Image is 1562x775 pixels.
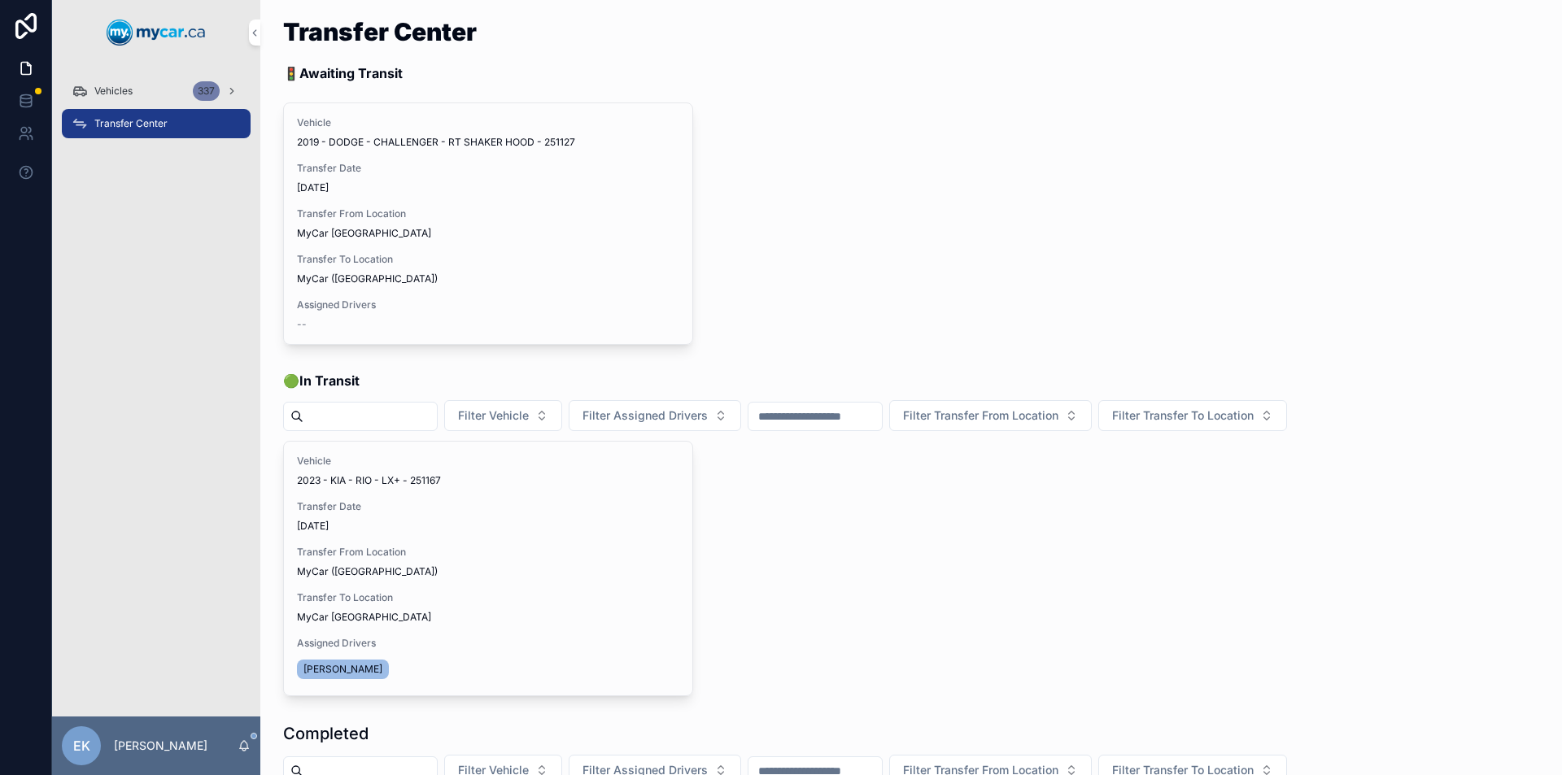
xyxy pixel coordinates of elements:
[582,407,708,424] span: Filter Assigned Drivers
[299,372,360,389] strong: In Transit
[62,76,251,106] a: Vehicles337
[297,591,679,604] span: Transfer To Location
[299,65,403,81] strong: Awaiting Transit
[283,441,693,696] a: Vehicle2023 - KIA - RIO - LX+ - 251167Transfer Date[DATE]Transfer From LocationMyCar ([GEOGRAPHIC...
[297,298,679,311] span: Assigned Drivers
[114,738,207,754] p: [PERSON_NAME]
[297,520,679,533] span: [DATE]
[107,20,206,46] img: App logo
[297,611,431,624] span: MyCar [GEOGRAPHIC_DATA]
[283,63,477,83] p: 🚦
[297,253,679,266] span: Transfer To Location
[297,455,679,468] span: Vehicle
[303,663,382,676] span: [PERSON_NAME]
[297,227,431,240] span: MyCar [GEOGRAPHIC_DATA]
[444,400,562,431] button: Select Button
[94,85,133,98] span: Vehicles
[297,116,679,129] span: Vehicle
[889,400,1092,431] button: Select Button
[297,272,438,285] span: MyCar ([GEOGRAPHIC_DATA])
[52,65,260,159] div: scrollable content
[94,117,168,130] span: Transfer Center
[297,162,679,175] span: Transfer Date
[73,736,90,755] span: EK
[297,181,679,194] span: [DATE]
[193,81,220,101] div: 337
[297,500,679,513] span: Transfer Date
[297,474,441,487] span: 2023 - KIA - RIO - LX+ - 251167
[283,722,369,745] h1: Completed
[297,565,438,578] span: MyCar ([GEOGRAPHIC_DATA])
[297,318,307,331] span: --
[1098,400,1287,431] button: Select Button
[1112,407,1254,424] span: Filter Transfer To Location
[283,102,693,345] a: Vehicle2019 - DODGE - CHALLENGER - RT SHAKER HOOD - 251127Transfer Date[DATE]Transfer From Locati...
[62,109,251,138] a: Transfer Center
[569,400,741,431] button: Select Button
[297,637,679,650] span: Assigned Drivers
[283,371,360,390] span: 🟢
[297,207,679,220] span: Transfer From Location
[903,407,1058,424] span: Filter Transfer From Location
[297,546,679,559] span: Transfer From Location
[458,407,529,424] span: Filter Vehicle
[283,20,477,44] h1: Transfer Center
[297,136,575,149] span: 2019 - DODGE - CHALLENGER - RT SHAKER HOOD - 251127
